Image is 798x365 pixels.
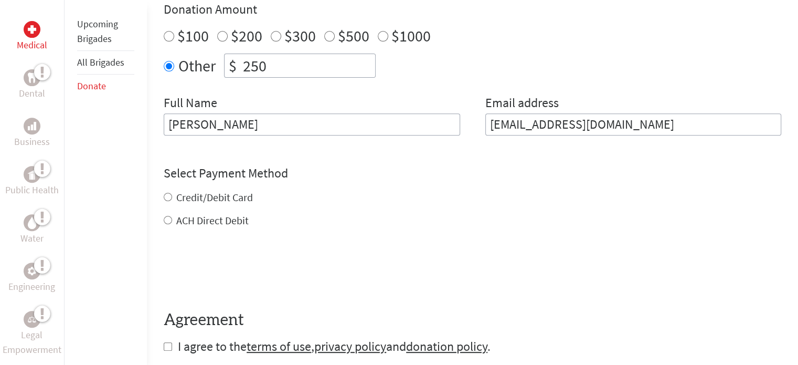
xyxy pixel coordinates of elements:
[485,95,559,113] label: Email address
[231,26,262,46] label: $200
[19,86,45,101] p: Dental
[176,214,249,227] label: ACH Direct Debit
[28,267,36,275] img: Engineering
[164,113,460,135] input: Enter Full Name
[178,338,491,354] span: I agree to the , and .
[17,21,47,53] a: MedicalMedical
[164,95,217,113] label: Full Name
[24,69,40,86] div: Dental
[28,316,36,322] img: Legal Empowerment
[24,166,40,183] div: Public Health
[28,72,36,82] img: Dental
[2,311,62,357] a: Legal EmpowermentLegal Empowerment
[164,311,781,330] h4: Agreement
[77,18,118,45] a: Upcoming Brigades
[17,38,47,53] p: Medical
[20,214,44,246] a: WaterWater
[8,263,55,294] a: EngineeringEngineering
[14,118,50,149] a: BusinessBusiness
[314,338,386,354] a: privacy policy
[178,54,216,78] label: Other
[28,25,36,34] img: Medical
[8,279,55,294] p: Engineering
[406,338,487,354] a: donation policy
[24,214,40,231] div: Water
[77,51,134,75] li: All Brigades
[28,122,36,130] img: Business
[19,69,45,101] a: DentalDental
[164,165,781,182] h4: Select Payment Method
[5,183,59,197] p: Public Health
[2,328,62,357] p: Legal Empowerment
[164,249,323,290] iframe: reCAPTCHA
[164,1,781,18] h4: Donation Amount
[20,231,44,246] p: Water
[77,75,134,98] li: Donate
[241,54,375,77] input: Enter Amount
[485,113,781,135] input: Your Email
[176,191,253,204] label: Credit/Debit Card
[77,56,124,68] a: All Brigades
[24,311,40,328] div: Legal Empowerment
[177,26,209,46] label: $100
[284,26,316,46] label: $300
[28,169,36,180] img: Public Health
[77,13,134,51] li: Upcoming Brigades
[247,338,311,354] a: terms of use
[77,80,106,92] a: Donate
[24,118,40,134] div: Business
[225,54,241,77] div: $
[391,26,431,46] label: $1000
[14,134,50,149] p: Business
[28,216,36,228] img: Water
[24,21,40,38] div: Medical
[24,263,40,279] div: Engineering
[5,166,59,197] a: Public HealthPublic Health
[338,26,369,46] label: $500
